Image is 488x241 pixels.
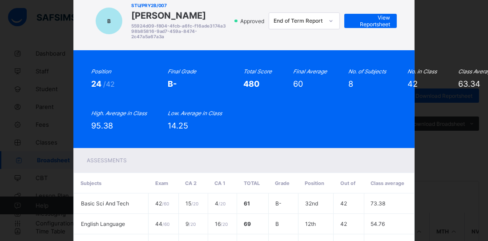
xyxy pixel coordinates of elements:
[107,18,111,24] span: B
[215,221,228,227] span: 16
[91,79,103,88] span: 24
[340,200,347,207] span: 42
[349,79,354,88] span: 8
[185,180,197,186] span: CA 2
[244,68,272,75] i: Total Score
[91,68,111,75] i: Position
[162,201,169,206] span: / 60
[91,110,147,116] i: High. Average in Class
[305,200,318,207] span: 32nd
[371,221,385,227] span: 54.76
[91,121,113,130] span: 95.38
[340,180,355,186] span: Out of
[275,180,290,186] span: Grade
[275,200,282,207] span: B-
[103,80,115,88] span: /42
[221,221,228,227] span: / 20
[459,79,481,88] span: 63.34
[244,200,250,207] span: 61
[155,221,169,227] span: 44
[408,79,418,88] span: 42
[408,68,437,75] i: No. in Class
[340,221,347,227] span: 42
[294,79,303,88] span: 60
[371,200,386,207] span: 73.38
[168,68,197,75] i: Final Grade
[218,201,226,206] span: / 20
[186,221,196,227] span: 9
[162,221,169,227] span: / 60
[305,221,316,227] span: 12th
[131,23,230,39] span: 55924d09-f804-4fcb-a6fc-f16ade3174a3 98b85816-9ad7-459a-8474-2c47a5a67a3a
[244,221,251,227] span: 69
[155,200,169,207] span: 42
[191,201,198,206] span: / 20
[349,68,387,75] i: No. of Subjects
[168,79,177,88] span: B-
[215,200,226,207] span: 4
[351,14,390,28] span: View Reportsheet
[244,180,260,186] span: Total
[131,10,230,21] span: [PERSON_NAME]
[168,110,222,116] i: Low. Average in Class
[81,200,129,207] span: Basic Sci And Tech
[155,180,168,186] span: Exam
[371,180,404,186] span: Class average
[244,79,260,88] span: 480
[294,68,327,75] i: Final Average
[131,3,230,8] span: STU/PRY2B/007
[214,180,225,186] span: CA 1
[275,221,279,227] span: B
[189,221,196,227] span: / 20
[274,18,323,24] div: End of Term Report
[168,121,189,130] span: 14.25
[87,157,127,164] span: Assessments
[186,200,198,207] span: 15
[305,180,325,186] span: Position
[81,221,125,227] span: English Language
[239,18,267,24] span: Approved
[81,180,101,186] span: Subjects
